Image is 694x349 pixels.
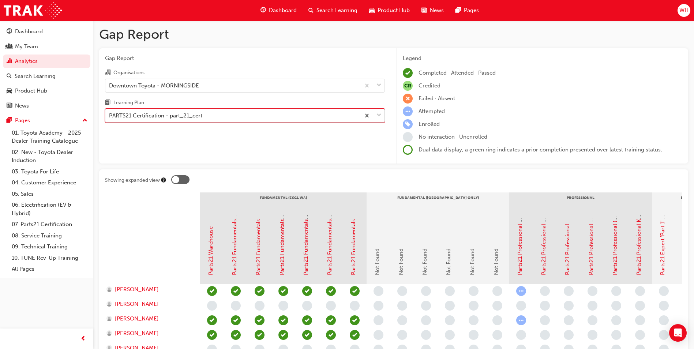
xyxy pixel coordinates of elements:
[278,301,288,311] span: learningRecordVerb_NONE-icon
[106,329,193,338] a: [PERSON_NAME]
[106,300,193,308] a: [PERSON_NAME]
[113,99,144,106] div: Learning Plan
[403,54,682,63] div: Legend
[255,286,265,296] span: learningRecordVerb_COMPLETE-icon
[255,330,265,340] span: learningRecordVerb_PASS-icon
[326,315,336,325] span: learningRecordVerb_PASS-icon
[611,286,621,296] span: learningRecordVerb_NONE-icon
[469,248,476,275] span: Not Found
[109,112,202,120] div: PARTS21 Certification - part_21_cert
[445,315,455,325] span: learningRecordVerb_NONE-icon
[445,248,452,275] span: Not Found
[207,226,214,275] a: Parts21 Warehouse
[160,177,167,183] div: Tooltip anchor
[302,286,312,296] span: learningRecordVerb_COMPLETE-icon
[278,330,288,340] span: learningRecordVerb_COMPLETE-icon
[200,192,367,211] div: Fundamental (excl WA)
[397,315,407,325] span: learningRecordVerb_NONE-icon
[540,315,550,325] span: learningRecordVerb_NONE-icon
[255,315,265,325] span: learningRecordVerb_COMPLETE-icon
[15,116,30,125] div: Pages
[492,286,502,296] span: learningRecordVerb_NONE-icon
[421,286,431,296] span: learningRecordVerb_NONE-icon
[374,315,383,325] span: learningRecordVerb_NONE-icon
[564,286,574,296] span: learningRecordVerb_NONE-icon
[302,301,312,311] span: learningRecordVerb_NONE-icon
[635,286,645,296] span: learningRecordVerb_NONE-icon
[635,301,645,311] span: learningRecordVerb_NONE-icon
[493,248,499,275] span: Not Found
[115,315,159,323] span: [PERSON_NAME]
[9,241,90,252] a: 09. Technical Training
[7,29,12,35] span: guage-icon
[3,25,90,38] a: Dashboard
[469,330,479,340] span: learningRecordVerb_NONE-icon
[350,330,360,340] span: learningRecordVerb_COMPLETE-icon
[635,315,645,325] span: learningRecordVerb_NONE-icon
[308,6,314,15] span: search-icon
[15,42,38,51] div: My Team
[7,44,12,50] span: people-icon
[369,6,375,15] span: car-icon
[635,330,645,340] span: learningRecordVerb_NONE-icon
[303,3,363,18] a: search-iconSearch Learning
[3,23,90,114] button: DashboardMy TeamAnalyticsSearch LearningProduct HubNews
[376,111,382,120] span: down-icon
[15,72,56,80] div: Search Learning
[302,315,312,325] span: learningRecordVerb_COMPLETE-icon
[326,286,336,296] span: learningRecordVerb_COMPLETE-icon
[421,330,431,340] span: learningRecordVerb_NONE-icon
[564,330,574,340] span: learningRecordVerb_NONE-icon
[363,3,416,18] a: car-iconProduct Hub
[419,121,440,127] span: Enrolled
[397,286,407,296] span: learningRecordVerb_NONE-icon
[509,192,652,211] div: Professional
[99,26,688,42] h1: Gap Report
[7,73,12,80] span: search-icon
[516,315,526,325] span: learningRecordVerb_ATTEMPT-icon
[3,84,90,98] a: Product Hub
[4,2,62,19] img: Trak
[659,301,669,311] span: learningRecordVerb_NONE-icon
[350,301,360,311] span: learningRecordVerb_NONE-icon
[255,3,303,18] a: guage-iconDashboard
[564,301,574,311] span: learningRecordVerb_NONE-icon
[374,330,383,340] span: learningRecordVerb_NONE-icon
[269,6,297,15] span: Dashboard
[367,192,509,211] div: Fundamental ([GEOGRAPHIC_DATA] only)
[398,248,404,275] span: Not Found
[403,106,413,116] span: learningRecordVerb_ATTEMPT-icon
[659,286,669,296] span: learningRecordVerb_NONE-icon
[678,4,690,17] button: WH
[231,286,241,296] span: learningRecordVerb_COMPLETE-icon
[419,70,496,76] span: Completed · Attended · Passed
[9,127,90,147] a: 01. Toyota Academy - 2025 Dealer Training Catalogue
[3,114,90,127] button: Pages
[540,330,550,340] span: learningRecordVerb_NONE-icon
[469,286,479,296] span: learningRecordVerb_NONE-icon
[419,82,440,89] span: Credited
[611,330,621,340] span: learningRecordVerb_NONE-icon
[255,301,265,311] span: learningRecordVerb_NONE-icon
[469,301,479,311] span: learningRecordVerb_NONE-icon
[105,54,385,63] span: Gap Report
[105,100,110,106] span: learningplan-icon
[231,315,241,325] span: learningRecordVerb_COMPLETE-icon
[80,334,86,344] span: prev-icon
[564,315,574,325] span: learningRecordVerb_NONE-icon
[659,184,666,275] a: Parts21 Expert 'Part 1' - Introduction
[445,330,455,340] span: learningRecordVerb_NONE-icon
[403,119,413,129] span: learningRecordVerb_ENROLL-icon
[113,69,145,76] div: Organisations
[611,315,621,325] span: learningRecordVerb_NONE-icon
[7,88,12,94] span: car-icon
[445,286,455,296] span: learningRecordVerb_NONE-icon
[403,132,413,142] span: learningRecordVerb_NONE-icon
[416,3,450,18] a: news-iconNews
[419,134,487,140] span: No interaction · Unenrolled
[516,301,526,311] span: learningRecordVerb_NONE-icon
[492,330,502,340] span: learningRecordVerb_NONE-icon
[9,219,90,230] a: 07. Parts21 Certification
[9,230,90,241] a: 08. Service Training
[9,252,90,264] a: 10. TUNE Rev-Up Training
